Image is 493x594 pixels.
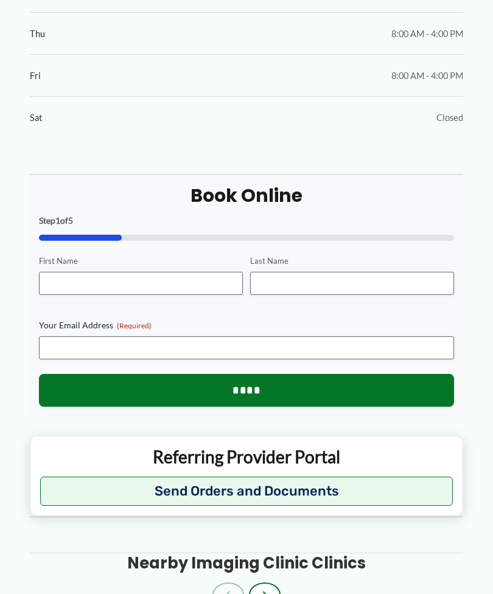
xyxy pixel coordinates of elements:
label: Your Email Address [39,319,455,331]
span: Thu [30,26,45,42]
span: (Required) [117,321,152,330]
span: 1 [55,215,60,226]
span: 5 [68,215,73,226]
span: Fri [30,67,41,84]
button: Send Orders and Documents [40,477,453,506]
span: 8:00 AM - 4:00 PM [391,26,463,42]
label: Last Name [250,255,454,267]
span: Sat [30,109,42,126]
p: Step of [39,216,455,225]
span: 8:00 AM - 4:00 PM [391,67,463,84]
h2: Book Online [39,184,455,207]
span: Closed [436,109,463,126]
p: Referring Provider Portal [40,446,453,468]
label: First Name [39,255,243,267]
h3: Nearby Imaging Clinic Clinics [127,553,366,573]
